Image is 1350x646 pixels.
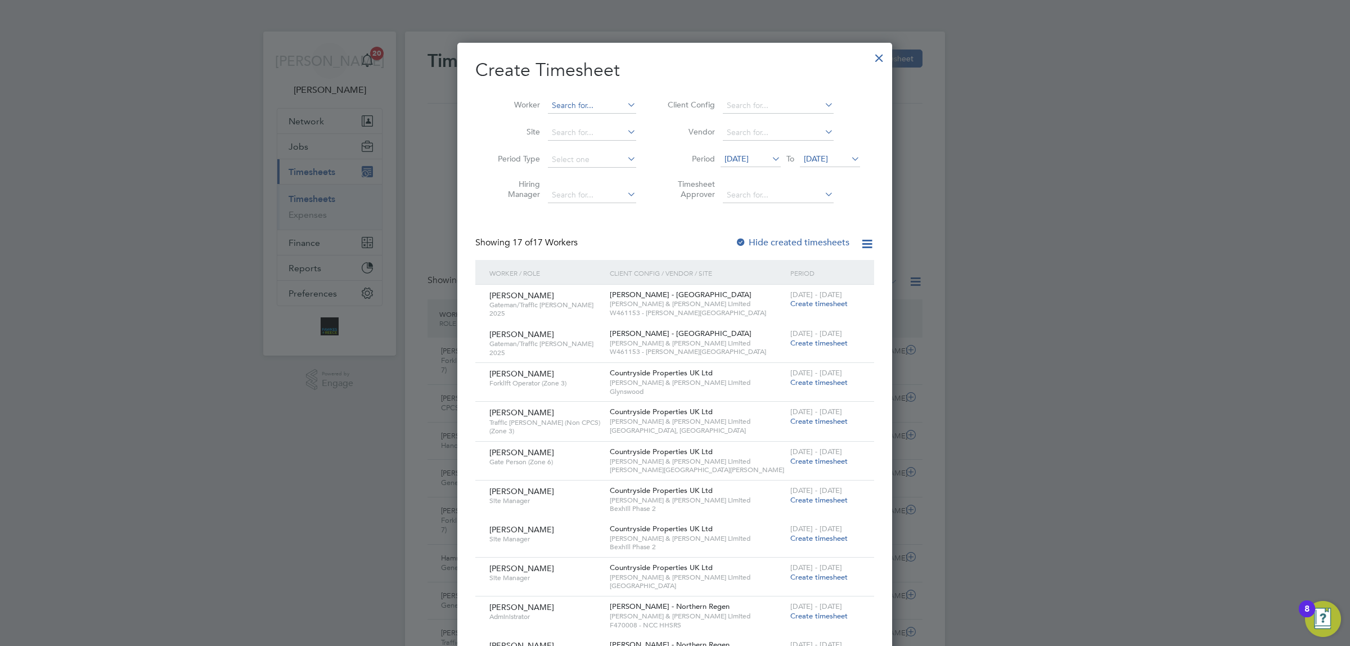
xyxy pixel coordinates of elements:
label: Period [664,154,715,164]
span: [DATE] - [DATE] [790,368,842,378]
label: Hide created timesheets [735,237,849,248]
span: Create timesheet [790,299,848,308]
span: [PERSON_NAME] [489,369,554,379]
span: Create timesheet [790,533,848,543]
span: 17 of [512,237,533,248]
span: [PERSON_NAME] - Northern Regen [610,602,730,611]
span: Create timesheet [790,378,848,387]
label: Site [489,127,540,137]
span: [PERSON_NAME] & [PERSON_NAME] Limited [610,417,785,426]
span: [PERSON_NAME] [489,602,554,612]
span: Countryside Properties UK Ltd [610,407,713,416]
span: W461153 - [PERSON_NAME][GEOGRAPHIC_DATA] [610,308,785,317]
span: [GEOGRAPHIC_DATA] [610,581,785,590]
span: [PERSON_NAME] & [PERSON_NAME] Limited [610,496,785,505]
span: [PERSON_NAME] & [PERSON_NAME] Limited [610,534,785,543]
label: Period Type [489,154,540,164]
span: W461153 - [PERSON_NAME][GEOGRAPHIC_DATA] [610,347,785,356]
label: Hiring Manager [489,179,540,199]
h2: Create Timesheet [475,59,874,82]
label: Timesheet Approver [664,179,715,199]
span: To [783,151,798,166]
span: [DATE] - [DATE] [790,290,842,299]
span: Gate Person (Zone 6) [489,457,601,466]
span: [PERSON_NAME] [489,524,554,535]
span: [PERSON_NAME] [489,407,554,418]
span: Countryside Properties UK Ltd [610,486,713,495]
input: Search for... [548,187,636,203]
label: Client Config [664,100,715,110]
input: Select one [548,152,636,168]
span: Gateman/Traffic [PERSON_NAME] 2025 [489,300,601,318]
span: [DATE] [804,154,828,164]
span: Create timesheet [790,456,848,466]
span: [PERSON_NAME] [489,447,554,457]
span: Countryside Properties UK Ltd [610,563,713,572]
span: [PERSON_NAME] & [PERSON_NAME] Limited [610,378,785,387]
span: Create timesheet [790,338,848,348]
input: Search for... [723,187,834,203]
span: [GEOGRAPHIC_DATA], [GEOGRAPHIC_DATA] [610,426,785,435]
label: Vendor [664,127,715,137]
span: [PERSON_NAME] [489,486,554,496]
span: [DATE] - [DATE] [790,447,842,456]
span: [PERSON_NAME] [489,290,554,300]
div: Period [787,260,863,286]
input: Search for... [548,125,636,141]
label: Worker [489,100,540,110]
span: Gateman/Traffic [PERSON_NAME] 2025 [489,339,601,357]
span: [DATE] - [DATE] [790,524,842,533]
input: Search for... [548,98,636,114]
span: Glynswood [610,387,785,396]
span: Site Manager [489,535,601,544]
span: [DATE] [724,154,749,164]
span: Create timesheet [790,611,848,621]
span: [DATE] - [DATE] [790,602,842,611]
span: [PERSON_NAME] & [PERSON_NAME] Limited [610,457,785,466]
span: Countryside Properties UK Ltd [610,368,713,378]
span: Bexhill Phase 2 [610,542,785,551]
span: Site Manager [489,573,601,582]
div: Client Config / Vendor / Site [607,260,787,286]
span: Bexhill Phase 2 [610,504,785,513]
span: [DATE] - [DATE] [790,563,842,572]
span: [PERSON_NAME] [489,329,554,339]
span: [DATE] - [DATE] [790,486,842,495]
button: Open Resource Center, 8 new notifications [1305,601,1341,637]
span: Create timesheet [790,572,848,582]
div: Worker / Role [487,260,607,286]
span: [PERSON_NAME] & [PERSON_NAME] Limited [610,573,785,582]
span: [DATE] - [DATE] [790,329,842,338]
span: [PERSON_NAME][GEOGRAPHIC_DATA][PERSON_NAME] [610,465,785,474]
div: Showing [475,237,580,249]
span: 17 Workers [512,237,578,248]
span: Site Manager [489,496,601,505]
span: F470008 - NCC HHSRS [610,621,785,630]
span: [PERSON_NAME] - [GEOGRAPHIC_DATA] [610,290,751,299]
span: [PERSON_NAME] [489,563,554,573]
input: Search for... [723,125,834,141]
span: Create timesheet [790,416,848,426]
span: Countryside Properties UK Ltd [610,524,713,533]
span: [PERSON_NAME] & [PERSON_NAME] Limited [610,299,785,308]
span: Countryside Properties UK Ltd [610,447,713,456]
span: [PERSON_NAME] - [GEOGRAPHIC_DATA] [610,329,751,338]
span: Administrator [489,612,601,621]
span: [DATE] - [DATE] [790,407,842,416]
div: 8 [1304,609,1309,623]
span: [PERSON_NAME] & [PERSON_NAME] Limited [610,339,785,348]
span: [PERSON_NAME] & [PERSON_NAME] Limited [610,612,785,621]
span: Forklift Operator (Zone 3) [489,379,601,388]
span: Traffic [PERSON_NAME] (Non CPCS) (Zone 3) [489,418,601,436]
span: Create timesheet [790,495,848,505]
input: Search for... [723,98,834,114]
